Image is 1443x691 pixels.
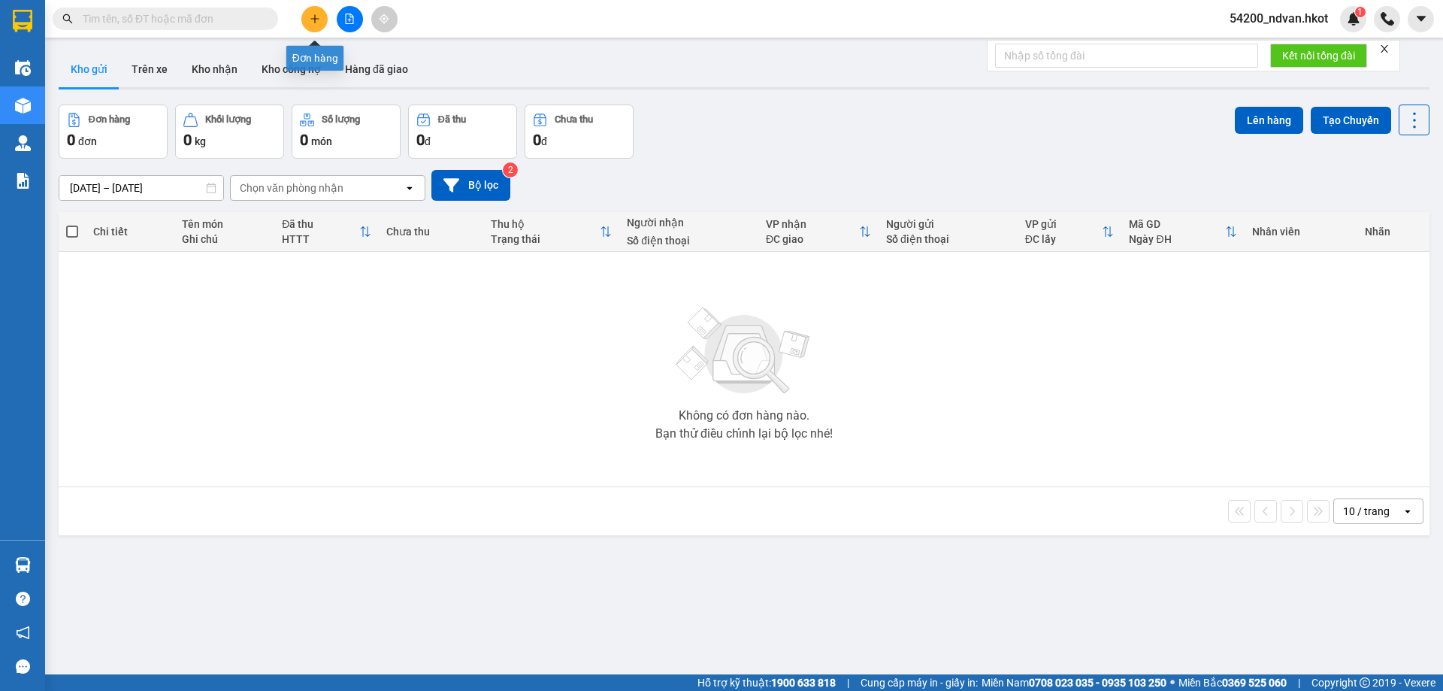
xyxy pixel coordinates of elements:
span: 0 [416,131,425,149]
button: Tạo Chuyến [1311,107,1391,134]
div: Đơn hàng [89,114,130,125]
svg: open [404,182,416,194]
span: aim [379,14,389,24]
button: Lên hàng [1235,107,1303,134]
span: copyright [1360,677,1370,688]
span: notification [16,626,30,640]
span: Cung cấp máy in - giấy in: [861,674,978,691]
img: solution-icon [15,173,31,189]
div: Khối lượng [205,114,251,125]
img: warehouse-icon [15,98,31,114]
img: warehouse-icon [15,135,31,151]
button: Bộ lọc [431,170,510,201]
strong: 1900 633 818 [771,677,836,689]
span: | [1298,674,1300,691]
span: question-circle [16,592,30,606]
div: Ngày ĐH [1129,233,1225,245]
div: Chưa thu [386,226,476,238]
span: đơn [78,135,97,147]
strong: 0708 023 035 - 0935 103 250 [1029,677,1166,689]
div: VP nhận [766,218,859,230]
button: caret-down [1408,6,1434,32]
th: Toggle SortBy [1121,212,1245,252]
button: Khối lượng0kg [175,105,284,159]
span: 1 [1357,7,1363,17]
div: 10 / trang [1343,504,1390,519]
div: Mã GD [1129,218,1225,230]
div: Thu hộ [491,218,600,230]
span: caret-down [1414,12,1428,26]
div: Chọn văn phòng nhận [240,180,343,195]
svg: open [1402,505,1414,517]
button: Đã thu0đ [408,105,517,159]
div: Ghi chú [182,233,267,245]
div: Nhãn [1365,226,1422,238]
input: Nhập số tổng đài [995,44,1258,68]
span: 0 [67,131,75,149]
th: Toggle SortBy [1018,212,1122,252]
button: Đơn hàng0đơn [59,105,168,159]
span: 0 [300,131,308,149]
input: Select a date range. [59,176,223,200]
div: ĐC lấy [1025,233,1103,245]
div: ĐC giao [766,233,859,245]
span: ⚪️ [1170,680,1175,686]
div: Tên món [182,218,267,230]
img: icon-new-feature [1347,12,1360,26]
span: message [16,659,30,674]
button: Trên xe [119,51,180,87]
div: Số lượng [322,114,360,125]
div: Không có đơn hàng nào. [679,410,809,422]
span: 0 [183,131,192,149]
sup: 1 [1355,7,1366,17]
div: HTTT [282,233,359,245]
span: plus [310,14,320,24]
span: món [311,135,332,147]
span: 0 [533,131,541,149]
span: Miền Bắc [1178,674,1287,691]
span: đ [425,135,431,147]
button: Hàng đã giao [333,51,420,87]
img: logo-vxr [13,10,32,32]
input: Tìm tên, số ĐT hoặc mã đơn [83,11,260,27]
button: file-add [337,6,363,32]
div: VP gửi [1025,218,1103,230]
div: Số điện thoại [886,233,1010,245]
button: Kho công nợ [250,51,333,87]
span: kg [195,135,206,147]
img: phone-icon [1381,12,1394,26]
span: | [847,674,849,691]
sup: 2 [503,162,518,177]
button: Số lượng0món [292,105,401,159]
div: Đã thu [438,114,466,125]
span: đ [541,135,547,147]
strong: 0369 525 060 [1222,677,1287,689]
div: Đã thu [282,218,359,230]
button: plus [301,6,328,32]
div: Bạn thử điều chỉnh lại bộ lọc nhé! [655,428,833,440]
span: 54200_ndvan.hkot [1218,9,1340,28]
div: Trạng thái [491,233,600,245]
button: Kết nối tổng đài [1270,44,1367,68]
img: warehouse-icon [15,557,31,573]
th: Toggle SortBy [758,212,879,252]
span: Miền Nam [982,674,1166,691]
th: Toggle SortBy [483,212,619,252]
div: Chưa thu [555,114,593,125]
span: file-add [344,14,355,24]
span: close [1379,44,1390,54]
button: Chưa thu0đ [525,105,634,159]
span: Kết nối tổng đài [1282,47,1355,64]
div: Chi tiết [93,226,166,238]
div: Nhân viên [1252,226,1349,238]
div: Số điện thoại [627,235,751,247]
button: Kho nhận [180,51,250,87]
th: Toggle SortBy [274,212,379,252]
div: Người nhận [627,217,751,229]
span: search [62,14,73,24]
img: warehouse-icon [15,60,31,76]
button: Kho gửi [59,51,119,87]
span: Hỗ trợ kỹ thuật: [697,674,836,691]
div: Người gửi [886,218,1010,230]
button: aim [371,6,398,32]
